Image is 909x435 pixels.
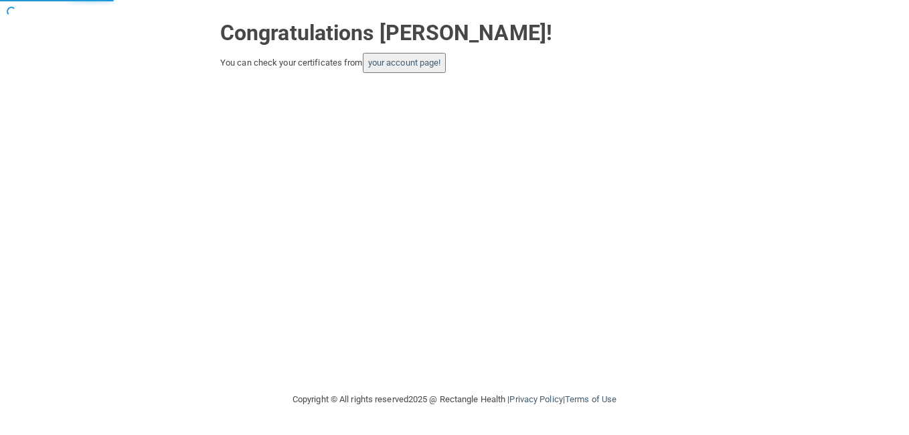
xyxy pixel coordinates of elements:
[368,58,441,68] a: your account page!
[509,394,562,404] a: Privacy Policy
[220,20,552,46] strong: Congratulations [PERSON_NAME]!
[210,378,699,421] div: Copyright © All rights reserved 2025 @ Rectangle Health | |
[363,53,446,73] button: your account page!
[220,53,689,73] div: You can check your certificates from
[565,394,616,404] a: Terms of Use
